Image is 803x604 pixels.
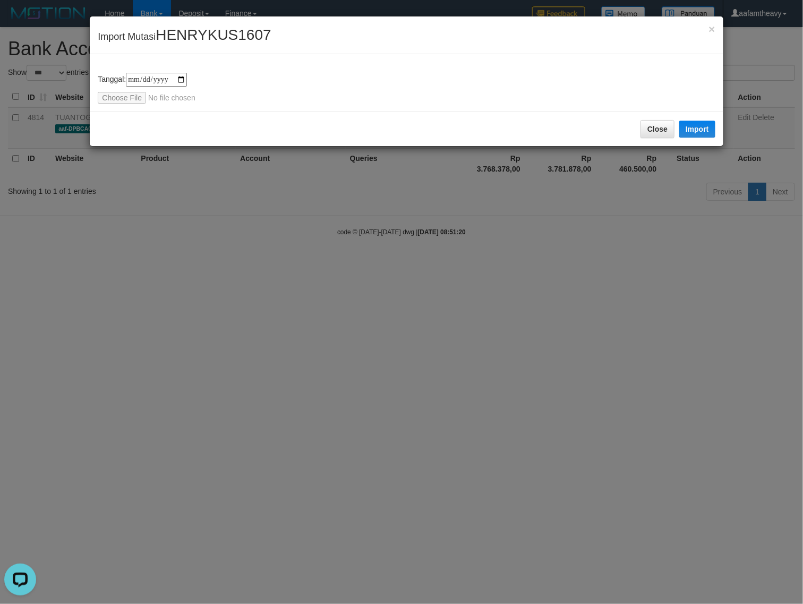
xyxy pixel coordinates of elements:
span: Import Mutasi [98,31,271,42]
div: Tanggal: [98,73,715,104]
button: Close [640,120,674,138]
span: × [708,23,715,35]
span: HENRYKUS1607 [156,27,271,43]
button: Open LiveChat chat widget [4,4,36,36]
button: Import [679,121,715,138]
button: Close [708,23,715,35]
